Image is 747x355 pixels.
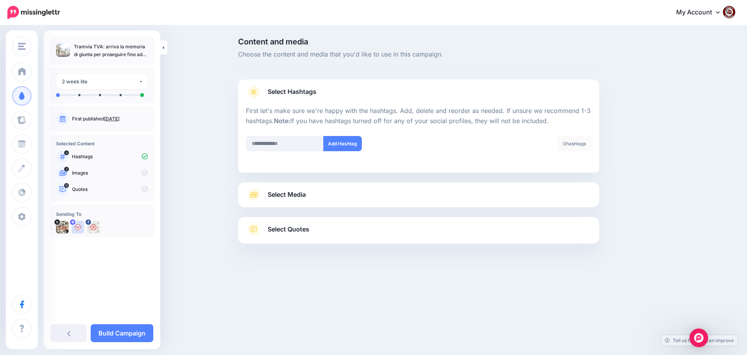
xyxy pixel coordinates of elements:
div: Open Intercom Messenger [689,329,708,347]
p: First published [72,115,148,122]
button: 2 week lite [56,74,148,89]
img: user_default_image.png [72,221,84,233]
span: 10 [64,183,69,188]
img: ab30888d0865630b3bf9e9eed877c4bc_thumb.jpg [56,43,70,57]
div: 2 week lite [62,77,139,86]
p: Hashtags [72,153,148,160]
span: Select Media [268,189,306,200]
a: [DATE] [104,116,119,122]
a: Tell us how we can improve [661,335,738,346]
span: Select Quotes [268,224,309,235]
span: 0 [64,150,69,155]
b: Note: [274,117,290,125]
a: Select Media [246,189,591,201]
img: Missinglettr [7,6,60,19]
span: 0 [563,141,566,147]
p: Quotes [72,186,148,193]
img: menu.png [18,43,26,50]
p: First let's make sure we're happy with the hashtags. Add, delete and reorder as needed. If unsure... [246,106,591,126]
img: 463453305_2684324355074873_6393692129472495966_n-bsa154739.jpg [87,221,100,233]
a: My Account [668,3,735,22]
div: hashtags [557,136,592,151]
h4: Selected Content [56,141,148,147]
span: Select Hashtags [268,87,316,97]
p: Images [72,170,148,177]
p: Tramvia TVA: arriva la memoria di giunta per proseguire fino ad [GEOGRAPHIC_DATA] [74,43,148,58]
span: Content and media [238,38,599,46]
span: Choose the content and media that you'd like to use in this campaign. [238,49,599,60]
div: Select Hashtags [246,106,591,173]
span: 2 [64,167,69,171]
button: Add Hashtag [323,136,362,151]
h4: Sending To [56,211,148,217]
a: Select Hashtags [246,86,591,106]
a: Select Quotes [246,223,591,244]
img: uTTNWBrh-84924.jpeg [56,221,68,233]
